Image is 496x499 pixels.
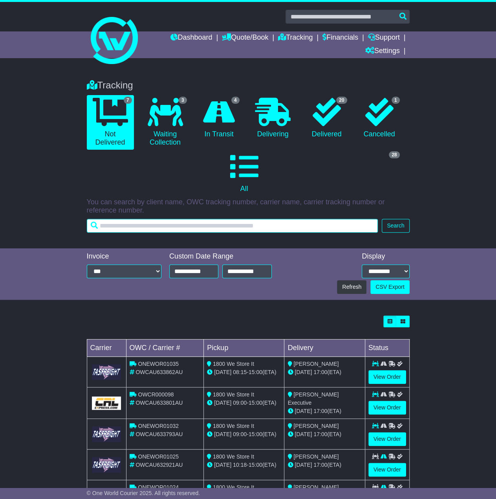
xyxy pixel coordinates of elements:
span: OWCR000098 [138,391,174,398]
span: [DATE] [214,431,231,437]
span: OWCAU633793AU [135,431,183,437]
span: [PERSON_NAME] [293,361,339,367]
span: ONEWOR01032 [138,423,178,429]
span: [DATE] [295,431,312,437]
span: © One World Courier 2025. All rights reserved. [87,490,200,496]
span: 17:00 [313,369,327,375]
a: Dashboard [170,31,212,45]
a: Settings [365,45,400,58]
td: Status [365,339,409,357]
div: - (ETA) [207,430,281,438]
img: GetCarrierServiceLogo [92,396,121,410]
div: (ETA) [287,430,361,438]
span: OWCAU633801AU [135,400,183,406]
div: Display [362,252,409,261]
span: [PERSON_NAME] [293,484,339,490]
span: OWCAU632921AU [135,462,183,468]
a: 28 All [87,150,402,196]
span: 1800 We Store It [213,361,254,367]
span: 15:00 [249,431,262,437]
span: ONEWOR01024 [138,484,178,490]
div: (ETA) [287,407,361,415]
img: GetCarrierServiceLogo [92,426,121,442]
span: 1800 We Store It [213,423,254,429]
span: 15:00 [249,462,262,468]
td: Pickup [204,339,284,357]
div: - (ETA) [207,399,281,407]
span: 15:00 [249,400,262,406]
span: 3 [179,97,187,104]
span: 4 [231,97,240,104]
span: [DATE] [214,462,231,468]
a: View Order [368,432,406,446]
span: OWCAU633862AU [135,369,183,375]
button: Search [382,219,409,233]
span: 15:00 [249,369,262,375]
td: Carrier [87,339,126,357]
span: 08:15 [233,369,247,375]
a: Support [368,31,400,45]
span: 09:00 [233,400,247,406]
a: View Order [368,463,406,477]
div: Custom Date Range [169,252,272,261]
a: Delivering [249,95,297,141]
span: ONEWOR01035 [138,361,178,367]
span: [DATE] [214,369,231,375]
span: [PERSON_NAME] Executive [287,391,339,406]
span: 20 [336,97,347,104]
span: [DATE] [295,408,312,414]
span: 09:00 [233,431,247,437]
span: 1800 We Store It [213,391,254,398]
a: Tracking [278,31,313,45]
td: Delivery [284,339,365,357]
a: 20 Delivered [304,95,349,141]
span: 17:00 [313,462,327,468]
div: - (ETA) [207,368,281,376]
img: GetCarrierServiceLogo [92,457,121,472]
div: Invoice [87,252,162,261]
span: [DATE] [214,400,231,406]
img: GetCarrierServiceLogo [92,364,121,380]
td: OWC / Carrier # [126,339,204,357]
a: 7 Not Delivered [87,95,134,150]
span: 10:18 [233,462,247,468]
span: 1800 We Store It [213,453,254,460]
a: 1 Cancelled [357,95,402,141]
button: Refresh [337,280,366,294]
div: (ETA) [287,461,361,469]
span: 1800 We Store It [213,484,254,490]
p: You can search by client name, OWC tracking number, carrier name, carrier tracking number or refe... [87,198,410,215]
a: View Order [368,401,406,415]
span: 17:00 [313,431,327,437]
div: - (ETA) [207,461,281,469]
a: 4 In Transit [197,95,242,141]
a: 3 Waiting Collection [142,95,189,150]
div: (ETA) [287,368,361,376]
span: [PERSON_NAME] [293,453,339,460]
span: [PERSON_NAME] [293,423,339,429]
a: View Order [368,370,406,384]
span: [DATE] [295,462,312,468]
span: [DATE] [295,369,312,375]
span: 17:00 [313,408,327,414]
a: Financials [322,31,358,45]
span: 28 [389,151,399,158]
span: ONEWOR01025 [138,453,178,460]
a: CSV Export [370,280,409,294]
div: Tracking [83,80,414,91]
span: 1 [392,97,400,104]
a: Quote/Book [222,31,268,45]
span: 7 [124,97,132,104]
